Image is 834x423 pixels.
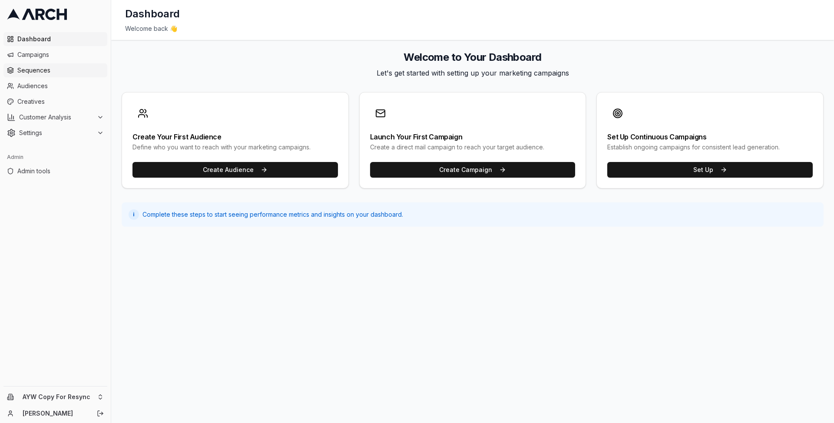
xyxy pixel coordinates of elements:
[3,126,107,140] button: Settings
[17,50,104,59] span: Campaigns
[133,211,135,218] span: i
[3,110,107,124] button: Customer Analysis
[132,143,338,152] div: Define who you want to reach with your marketing campaigns.
[125,7,180,21] h1: Dashboard
[17,82,104,90] span: Audiences
[23,393,93,401] span: AYW Copy For Resync
[122,68,824,78] p: Let's get started with setting up your marketing campaigns
[3,32,107,46] a: Dashboard
[125,24,820,33] div: Welcome back 👋
[3,79,107,93] a: Audiences
[3,390,107,404] button: AYW Copy For Resync
[23,409,87,418] a: [PERSON_NAME]
[17,97,104,106] span: Creatives
[370,133,576,140] div: Launch Your First Campaign
[17,66,104,75] span: Sequences
[122,50,824,64] h2: Welcome to Your Dashboard
[19,129,93,137] span: Settings
[132,133,338,140] div: Create Your First Audience
[3,48,107,62] a: Campaigns
[607,133,813,140] div: Set Up Continuous Campaigns
[3,95,107,109] a: Creatives
[19,113,93,122] span: Customer Analysis
[607,162,813,178] button: Set Up
[132,162,338,178] button: Create Audience
[94,407,106,420] button: Log out
[3,164,107,178] a: Admin tools
[370,143,576,152] div: Create a direct mail campaign to reach your target audience.
[142,210,403,219] span: Complete these steps to start seeing performance metrics and insights on your dashboard.
[370,162,576,178] button: Create Campaign
[3,150,107,164] div: Admin
[607,143,813,152] div: Establish ongoing campaigns for consistent lead generation.
[17,35,104,43] span: Dashboard
[17,167,104,175] span: Admin tools
[3,63,107,77] a: Sequences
